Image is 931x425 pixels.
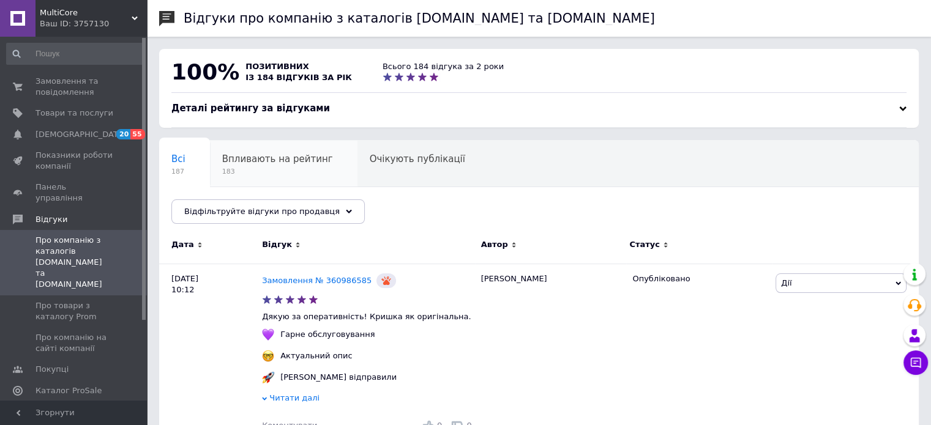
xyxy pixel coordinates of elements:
[36,108,113,119] span: Товари та послуги
[629,239,660,250] span: Статус
[481,239,508,250] span: Автор
[116,129,130,139] span: 20
[245,73,352,82] span: із 184 відгуків за рік
[277,372,400,383] div: [PERSON_NAME] відправили
[269,393,320,402] span: Читати далі
[262,276,372,285] a: Замовлення № 360986585
[262,350,274,362] img: :nerd_face:
[130,129,144,139] span: 55
[36,364,69,375] span: Покупці
[6,43,144,65] input: Пошук
[262,393,475,407] div: Читати далі
[171,167,185,176] span: 187
[36,300,113,322] span: Про товари з каталогу Prom
[40,18,147,29] div: Ваш ID: 3757130
[245,62,309,71] span: позитивних
[277,350,356,361] div: Актуальний опис
[171,200,296,211] span: Опубліковані без комен...
[36,150,113,172] span: Показники роботи компанії
[36,129,126,140] span: [DEMOGRAPHIC_DATA]
[781,278,791,287] span: Дії
[171,239,194,250] span: Дата
[171,59,239,84] span: 100%
[36,76,113,98] span: Замовлення та повідомлення
[262,371,274,383] img: :rocket:
[36,332,113,354] span: Про компанію на сайті компанії
[262,311,475,322] p: Дякую за оперативність! Кришка як оригінальна.
[370,153,465,164] span: Очікують публікації
[171,102,907,115] div: Деталі рейтингу за відгуками
[222,167,333,176] span: 183
[36,385,102,396] span: Каталог ProSale
[40,7,132,18] span: MultiCore
[171,153,185,164] span: Всі
[262,239,292,250] span: Відгук
[632,273,766,284] div: Опубліковано
[36,235,113,290] span: Про компанію з каталогів [DOMAIN_NAME] та [DOMAIN_NAME]
[222,153,333,164] span: Впливають на рейтинг
[184,207,340,216] span: Відфільтруйте відгуки про продавця
[36,182,113,204] span: Панель управління
[171,103,330,114] span: Деталі рейтингу за відгуками
[184,11,655,26] h1: Відгуки про компанію з каталогів [DOMAIN_NAME] та [DOMAIN_NAME]
[36,214,67,225] span: Відгуки
[383,61,504,72] div: Всього 184 відгука за 2 роки
[903,350,928,375] button: Чат з покупцем
[262,328,274,341] img: :purple_heart:
[159,187,320,234] div: Опубліковані без коментаря
[277,329,378,340] div: Гарне обслуговування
